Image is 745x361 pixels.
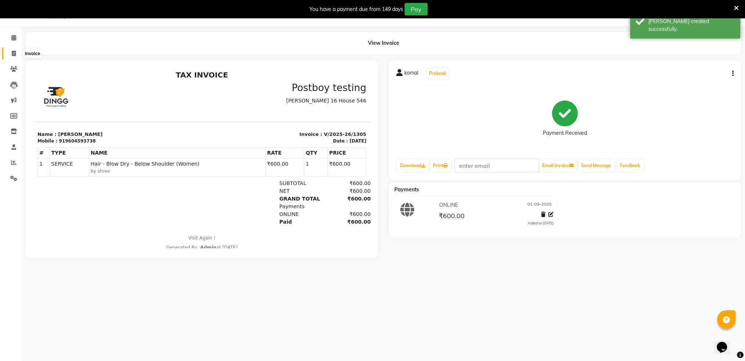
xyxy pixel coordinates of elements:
td: 1 [271,91,294,109]
a: Print [430,159,451,172]
div: GRAND TOTAL [242,127,290,135]
input: enter email [455,159,539,173]
a: Download [397,159,429,172]
td: ₹600.00 [294,91,333,109]
div: ₹600.00 [290,112,338,120]
span: ₹600.00 [439,212,465,222]
p: [PERSON_NAME] 16 House 546 [173,29,334,37]
td: ₹600.00 [232,91,271,109]
h2: TAX INVOICE [4,3,333,12]
div: SUBTOTAL [242,112,290,120]
div: Date : [300,70,315,77]
th: RATE [232,80,271,91]
th: # [5,80,17,91]
div: [DATE] [316,70,333,77]
small: by shree [58,100,231,107]
div: Bill created successfully. [649,18,735,33]
div: Payment Received [543,130,587,137]
button: Send Message [579,159,615,172]
span: ONLINE [246,144,266,149]
span: Hair - Blow Dry - Below Shoulder (Women) [58,93,231,100]
th: QTY [271,80,294,91]
span: komal [405,69,419,79]
a: Feedback [617,159,644,172]
div: ₹600.00 [290,143,338,151]
p: Visit Again ! [4,167,333,174]
button: Prebook [427,68,449,79]
div: ₹600.00 [290,151,338,158]
span: Admin [167,177,183,183]
p: Name : [PERSON_NAME] [4,63,165,71]
div: You have a payment due from 149 days [309,6,403,13]
div: ₹600.00 [290,120,338,127]
div: Added on [DATE] [528,221,554,226]
th: TYPE [17,80,56,91]
div: NET [242,120,290,127]
td: 1 [5,91,17,109]
p: Invoice : V/2025-26/1305 [173,63,334,71]
span: Payments [395,186,419,193]
div: View Invoice [26,32,741,54]
th: PRICE [294,80,333,91]
div: ₹600.00 [290,127,338,135]
div: 919604593738 [26,70,62,77]
div: Payments [242,135,290,143]
div: Mobile : [4,70,24,77]
td: SERVICE [17,91,56,109]
button: Email Invoice [540,159,577,172]
h3: Postboy testing [173,15,334,26]
div: Paid [242,151,290,158]
th: NAME [56,80,232,91]
div: Invoice [23,50,42,58]
span: ONLINE [439,201,458,209]
iframe: chat widget [714,332,738,354]
div: Generated By : at [DATE] [4,177,333,183]
span: 01-09-2025 [528,201,552,209]
button: Pay [405,3,428,15]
